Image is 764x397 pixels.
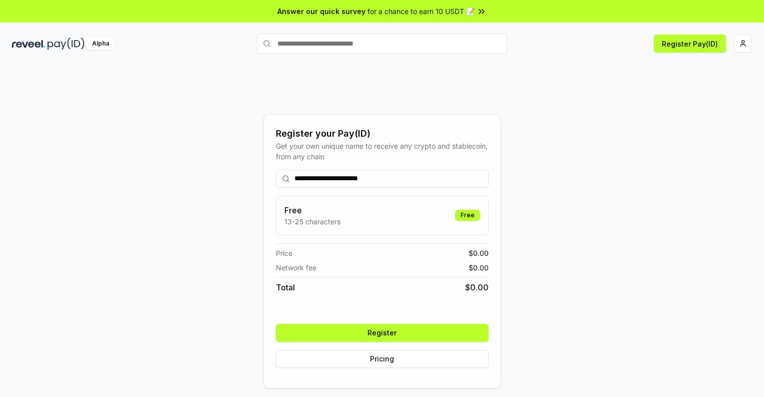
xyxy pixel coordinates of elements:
[367,6,475,17] span: for a chance to earn 10 USDT 📝
[12,38,46,50] img: reveel_dark
[276,141,489,162] div: Get your own unique name to receive any crypto and stablecoin, from any chain
[469,248,489,258] span: $ 0.00
[276,127,489,141] div: Register your Pay(ID)
[276,248,292,258] span: Price
[48,38,85,50] img: pay_id
[455,210,480,221] div: Free
[654,35,726,53] button: Register Pay(ID)
[277,6,365,17] span: Answer our quick survey
[87,38,115,50] div: Alpha
[465,281,489,293] span: $ 0.00
[276,281,295,293] span: Total
[276,350,489,368] button: Pricing
[276,262,316,273] span: Network fee
[284,204,340,216] h3: Free
[469,262,489,273] span: $ 0.00
[284,216,340,227] p: 13-25 characters
[276,324,489,342] button: Register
